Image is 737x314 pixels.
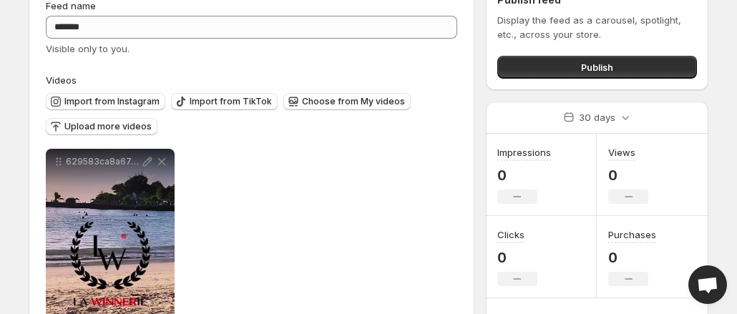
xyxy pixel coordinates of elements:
[608,249,656,266] p: 0
[46,93,165,110] button: Import from Instagram
[190,96,272,107] span: Import from TikTok
[581,60,613,74] span: Publish
[497,227,524,242] h3: Clicks
[171,93,278,110] button: Import from TikTok
[46,43,130,54] span: Visible only to you.
[497,56,697,79] button: Publish
[283,93,411,110] button: Choose from My videos
[608,145,635,160] h3: Views
[64,96,160,107] span: Import from Instagram
[608,167,648,184] p: 0
[66,156,140,167] p: 629583ca8a67403587bbbf1bb049dd25
[608,227,656,242] h3: Purchases
[46,118,157,135] button: Upload more videos
[688,265,727,304] div: Open chat
[302,96,405,107] span: Choose from My videos
[497,145,551,160] h3: Impressions
[497,13,697,41] p: Display the feed as a carousel, spotlight, etc., across your store.
[64,121,152,132] span: Upload more videos
[497,167,551,184] p: 0
[46,74,77,86] span: Videos
[579,110,615,124] p: 30 days
[497,249,537,266] p: 0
